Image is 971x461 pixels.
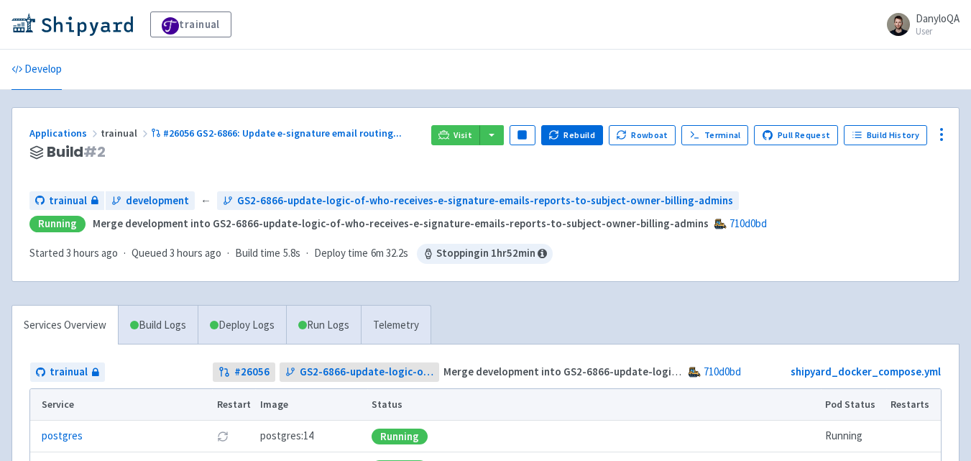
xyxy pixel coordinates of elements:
[260,428,313,444] span: postgres:14
[106,191,195,211] a: development
[510,125,535,145] button: Pause
[844,125,927,145] a: Build History
[30,389,212,421] th: Service
[371,245,408,262] span: 6m 32.2s
[372,429,428,444] div: Running
[361,306,431,345] a: Telemetry
[235,245,280,262] span: Build time
[431,125,480,145] a: Visit
[821,389,886,421] th: Pod Status
[29,246,118,260] span: Started
[213,362,275,382] a: #26056
[101,127,151,140] span: trainual
[367,389,821,421] th: Status
[50,364,88,380] span: trainual
[132,246,221,260] span: Queued
[916,27,960,36] small: User
[29,244,553,264] div: · · ·
[286,306,361,345] a: Run Logs
[886,389,941,421] th: Restarts
[126,193,189,209] span: development
[234,364,270,380] strong: # 26056
[170,246,221,260] time: 3 hours ago
[314,245,368,262] span: Deploy time
[417,244,553,264] span: Stopping in 1 hr 52 min
[217,431,229,442] button: Restart pod
[280,362,439,382] a: GS2-6866-update-logic-of-who-receives-e-signature-emails-reports-to-subject-owner-billing-admins
[791,365,941,378] a: shipyard_docker_compose.yml
[47,144,106,160] span: Build
[11,50,62,90] a: Develop
[150,12,231,37] a: trainual
[730,216,767,230] a: 710d0bd
[916,12,960,25] span: DanyloQA
[821,421,886,452] td: Running
[754,125,838,145] a: Pull Request
[29,191,104,211] a: trainual
[237,193,733,209] span: GS2-6866-update-logic-of-who-receives-e-signature-emails-reports-to-subject-owner-billing-admins
[66,246,118,260] time: 3 hours ago
[878,13,960,36] a: DanyloQA User
[454,129,472,141] span: Visit
[300,364,433,380] span: GS2-6866-update-logic-of-who-receives-e-signature-emails-reports-to-subject-owner-billing-admins
[704,365,741,378] a: 710d0bd
[609,125,676,145] button: Rowboat
[283,245,300,262] span: 5.8s
[198,306,286,345] a: Deploy Logs
[163,127,402,140] span: #26056 GS2-6866: Update e-signature email routing ...
[49,193,87,209] span: trainual
[151,127,404,140] a: #26056 GS2-6866: Update e-signature email routing...
[42,428,83,444] a: postgres
[11,13,133,36] img: Shipyard logo
[12,306,118,345] a: Services Overview
[119,306,198,345] a: Build Logs
[29,127,101,140] a: Applications
[681,125,748,145] a: Terminal
[255,389,367,421] th: Image
[541,125,603,145] button: Rebuild
[83,142,106,162] span: # 2
[212,389,255,421] th: Restart
[217,191,739,211] a: GS2-6866-update-logic-of-who-receives-e-signature-emails-reports-to-subject-owner-billing-admins
[93,216,709,230] strong: Merge development into GS2-6866-update-logic-of-who-receives-e-signature-emails-reports-to-subjec...
[201,193,211,209] span: ←
[30,362,105,382] a: trainual
[29,216,86,232] div: Running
